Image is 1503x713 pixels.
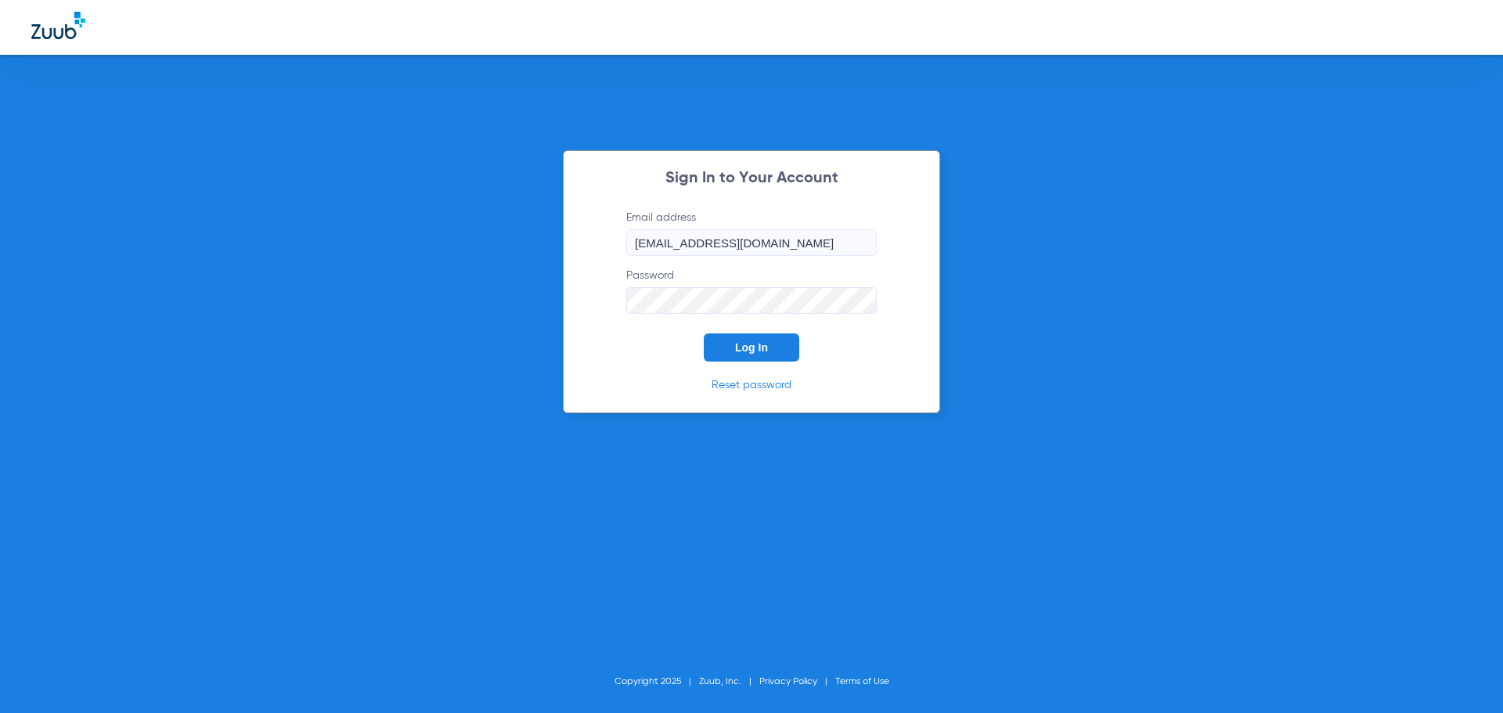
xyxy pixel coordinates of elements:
[626,210,877,256] label: Email address
[735,341,768,354] span: Log In
[31,12,85,39] img: Zuub Logo
[626,268,877,314] label: Password
[1425,638,1503,713] iframe: Chat Widget
[626,229,877,256] input: Email address
[603,171,900,186] h2: Sign In to Your Account
[626,287,877,314] input: Password
[712,380,791,391] a: Reset password
[759,677,817,686] a: Privacy Policy
[835,677,889,686] a: Terms of Use
[704,333,799,362] button: Log In
[615,674,699,690] li: Copyright 2025
[699,674,759,690] li: Zuub, Inc.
